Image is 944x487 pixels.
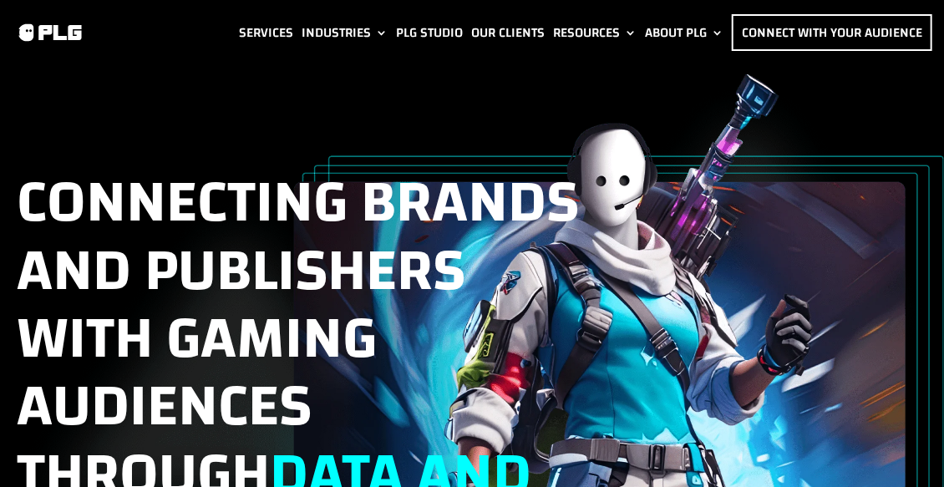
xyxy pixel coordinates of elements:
a: Our Clients [471,14,545,51]
a: Industries [302,14,388,51]
a: PLG Studio [396,14,463,51]
a: Resources [553,14,637,51]
iframe: Chat Widget [860,407,944,487]
a: Services [239,14,293,51]
a: Connect with Your Audience [732,14,932,51]
a: About PLG [645,14,723,51]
